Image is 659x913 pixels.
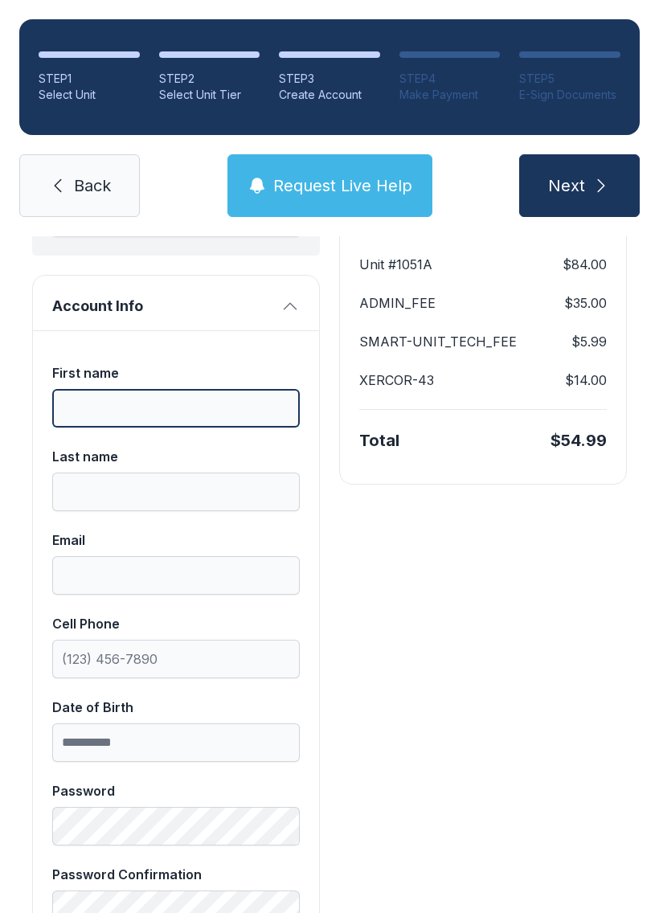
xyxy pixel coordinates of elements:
[359,255,432,274] dt: Unit #1051A
[52,447,300,466] div: Last name
[359,332,517,351] dt: SMART-UNIT_TECH_FEE
[52,556,300,595] input: Email
[33,276,319,330] button: Account Info
[279,71,380,87] div: STEP 3
[52,530,300,550] div: Email
[359,429,399,452] div: Total
[52,389,300,428] input: First name
[52,640,300,678] input: Cell Phone
[519,71,620,87] div: STEP 5
[52,473,300,511] input: Last name
[399,71,501,87] div: STEP 4
[571,332,607,351] dd: $5.99
[548,174,585,197] span: Next
[74,174,111,197] span: Back
[159,87,260,103] div: Select Unit Tier
[564,293,607,313] dd: $35.00
[52,723,300,762] input: Date of Birth
[565,371,607,390] dd: $14.00
[52,865,300,884] div: Password Confirmation
[52,614,300,633] div: Cell Phone
[52,807,300,845] input: Password
[563,255,607,274] dd: $84.00
[39,71,140,87] div: STEP 1
[159,71,260,87] div: STEP 2
[399,87,501,103] div: Make Payment
[273,174,412,197] span: Request Live Help
[52,698,300,717] div: Date of Birth
[52,781,300,800] div: Password
[359,371,434,390] dt: XERCOR-43
[519,87,620,103] div: E-Sign Documents
[551,429,607,452] div: $54.99
[39,87,140,103] div: Select Unit
[279,87,380,103] div: Create Account
[52,363,300,383] div: First name
[52,295,274,317] span: Account Info
[359,293,436,313] dt: ADMIN_FEE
